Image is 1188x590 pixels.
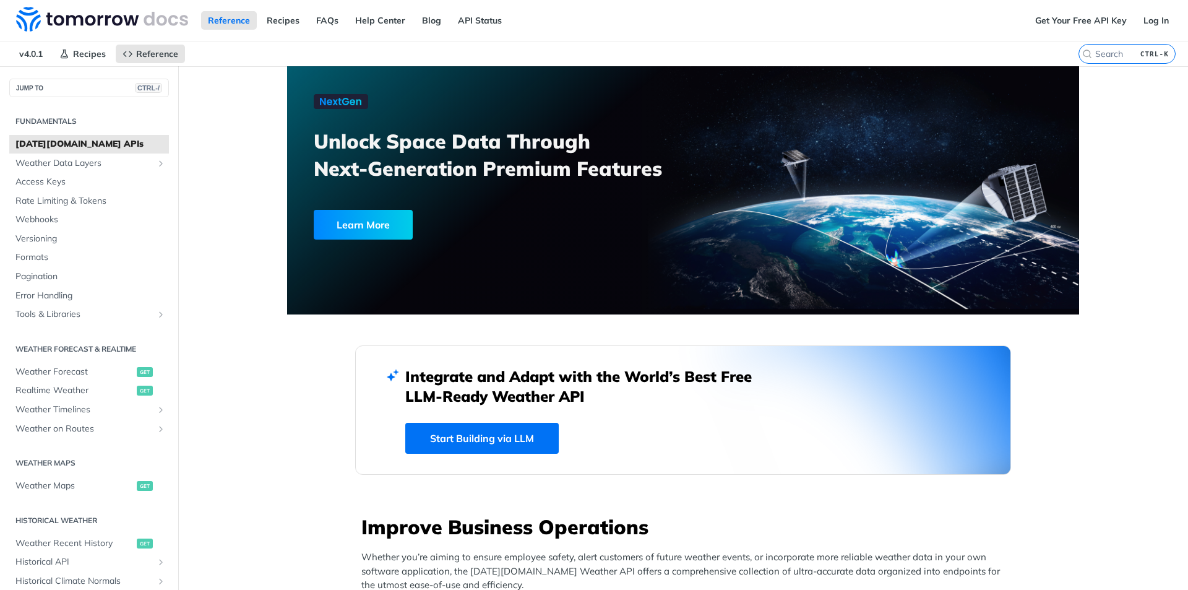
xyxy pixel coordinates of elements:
a: Weather on RoutesShow subpages for Weather on Routes [9,420,169,438]
a: Weather Recent Historyget [9,534,169,553]
h3: Unlock Space Data Through Next-Generation Premium Features [314,128,697,182]
h2: Fundamentals [9,116,169,127]
span: get [137,386,153,396]
span: Historical API [15,556,153,568]
button: Show subpages for Weather on Routes [156,424,166,434]
span: Weather Maps [15,480,134,492]
a: Rate Limiting & Tokens [9,192,169,210]
span: Weather on Routes [15,423,153,435]
a: Weather Mapsget [9,477,169,495]
a: Help Center [348,11,412,30]
span: Weather Data Layers [15,157,153,170]
button: Show subpages for Historical API [156,557,166,567]
div: Learn More [314,210,413,240]
span: Error Handling [15,290,166,302]
span: Weather Timelines [15,404,153,416]
a: Get Your Free API Key [1028,11,1134,30]
a: [DATE][DOMAIN_NAME] APIs [9,135,169,154]
a: Learn More [314,210,620,240]
a: Weather Forecastget [9,363,169,381]
a: Log In [1137,11,1176,30]
span: get [137,367,153,377]
kbd: CTRL-K [1137,48,1172,60]
span: get [137,539,153,549]
a: Reference [201,11,257,30]
span: Versioning [15,233,166,245]
span: Formats [15,251,166,264]
span: Weather Recent History [15,537,134,550]
span: Recipes [73,48,106,59]
span: Tools & Libraries [15,308,153,321]
a: Recipes [260,11,306,30]
span: Realtime Weather [15,384,134,397]
a: Weather TimelinesShow subpages for Weather Timelines [9,401,169,419]
a: Pagination [9,267,169,286]
a: Versioning [9,230,169,248]
a: Weather Data LayersShow subpages for Weather Data Layers [9,154,169,173]
h2: Weather Forecast & realtime [9,344,169,355]
h3: Improve Business Operations [361,513,1011,540]
h2: Weather Maps [9,458,169,469]
span: Webhooks [15,214,166,226]
span: Reference [136,48,178,59]
button: Show subpages for Weather Timelines [156,405,166,415]
a: Recipes [53,45,113,63]
span: v4.0.1 [12,45,49,63]
img: NextGen [314,94,368,109]
span: get [137,481,153,491]
span: Weather Forecast [15,366,134,378]
svg: Search [1082,49,1092,59]
h2: Historical Weather [9,515,169,526]
a: Formats [9,248,169,267]
span: Historical Climate Normals [15,575,153,588]
button: Show subpages for Tools & Libraries [156,310,166,319]
span: [DATE][DOMAIN_NAME] APIs [15,138,166,150]
a: API Status [451,11,509,30]
span: CTRL-/ [135,83,162,93]
a: Error Handling [9,287,169,305]
a: Tools & LibrariesShow subpages for Tools & Libraries [9,305,169,324]
a: FAQs [309,11,345,30]
a: Blog [415,11,448,30]
button: Show subpages for Weather Data Layers [156,158,166,168]
span: Rate Limiting & Tokens [15,195,166,207]
button: JUMP TOCTRL-/ [9,79,169,97]
a: Access Keys [9,173,169,191]
a: Realtime Weatherget [9,381,169,400]
a: Start Building via LLM [405,423,559,454]
a: Webhooks [9,210,169,229]
button: Show subpages for Historical Climate Normals [156,576,166,586]
a: Historical APIShow subpages for Historical API [9,553,169,571]
span: Access Keys [15,176,166,188]
span: Pagination [15,271,166,283]
h2: Integrate and Adapt with the World’s Best Free LLM-Ready Weather API [405,367,770,406]
img: Tomorrow.io Weather API Docs [16,7,188,32]
a: Reference [116,45,185,63]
